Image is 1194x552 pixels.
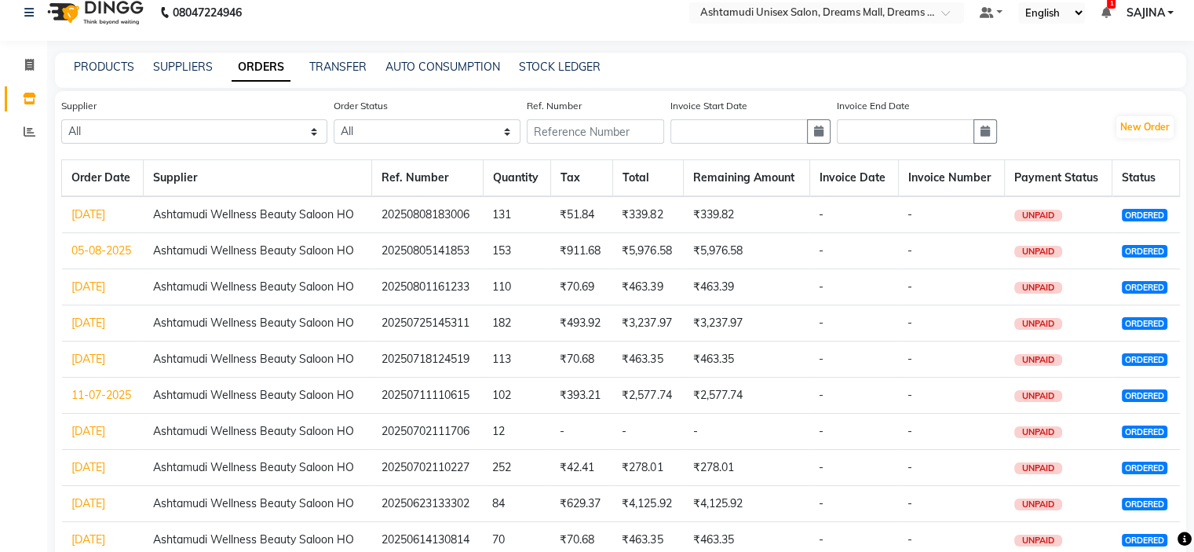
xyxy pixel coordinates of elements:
span: SAJINA [1126,5,1164,21]
span: UNPAID [1014,210,1062,221]
span: UNPAID [1014,354,1062,366]
a: SUPPLIERS [153,60,213,74]
th: Ref. Number [372,160,483,197]
td: Ashtamudi Wellness Beauty Saloon HO [143,486,371,522]
a: [DATE] [71,496,105,510]
span: UNPAID [1014,246,1062,258]
th: Payment Status [1005,160,1112,197]
td: ₹463.35 [612,342,683,378]
td: 84 [483,486,550,522]
td: 102 [483,378,550,414]
th: Invoice Number [898,160,1004,197]
td: ₹5,976.58 [684,233,809,269]
button: New Order [1116,116,1174,138]
span: ORDERED [1122,353,1167,366]
td: - [809,414,898,450]
span: - [907,460,912,474]
th: Tax [550,160,612,197]
span: - [907,207,912,221]
td: ₹463.39 [684,269,809,305]
td: 12 [483,414,550,450]
td: ₹629.37 [550,486,612,522]
td: 131 [483,196,550,233]
td: - [809,233,898,269]
label: Invoice Start Date [670,99,747,113]
td: - [809,378,898,414]
a: [DATE] [71,424,105,438]
td: ₹4,125.92 [684,486,809,522]
td: ₹42.41 [550,450,612,486]
label: Supplier [61,99,97,113]
a: [DATE] [71,352,105,366]
th: Total [612,160,683,197]
td: ₹70.68 [550,342,612,378]
span: UNPAID [1014,462,1062,474]
th: Invoice Date [809,160,898,197]
span: - [907,243,912,258]
td: ₹278.01 [684,450,809,486]
span: - [907,424,912,438]
td: 20250623133302 [372,486,483,522]
span: - [907,316,912,330]
td: - [550,414,612,450]
span: ORDERED [1122,317,1167,330]
td: - [612,414,683,450]
td: 20250711110615 [372,378,483,414]
span: UNPAID [1014,282,1062,294]
span: ORDERED [1122,245,1167,258]
td: 153 [483,233,550,269]
a: ORDERS [232,53,290,82]
span: UNPAID [1014,535,1062,547]
td: ₹3,237.97 [684,305,809,342]
td: - [809,342,898,378]
td: 20250702110227 [372,450,483,486]
td: ₹70.69 [550,269,612,305]
td: ₹51.84 [550,196,612,233]
a: TRANSFER [309,60,367,74]
span: UNPAID [1014,318,1062,330]
span: ORDERED [1122,209,1167,221]
td: 20250718124519 [372,342,483,378]
a: [DATE] [71,207,105,221]
td: 182 [483,305,550,342]
span: - [907,532,912,547]
label: Order Status [334,99,388,113]
td: 20250801161233 [372,269,483,305]
td: ₹393.21 [550,378,612,414]
a: [DATE] [71,532,105,547]
td: 252 [483,450,550,486]
input: Reference Number [527,119,664,144]
td: Ashtamudi Wellness Beauty Saloon HO [143,378,371,414]
td: Ashtamudi Wellness Beauty Saloon HO [143,450,371,486]
td: - [809,269,898,305]
td: - [684,414,809,450]
td: Ashtamudi Wellness Beauty Saloon HO [143,233,371,269]
td: 20250808183006 [372,196,483,233]
label: Ref. Number [527,99,582,113]
td: 20250805141853 [372,233,483,269]
td: ₹463.35 [684,342,809,378]
th: Remaining Amount [684,160,809,197]
td: ₹3,237.97 [612,305,683,342]
td: ₹2,577.74 [612,378,683,414]
td: Ashtamudi Wellness Beauty Saloon HO [143,196,371,233]
td: - [809,305,898,342]
label: Invoice End Date [837,99,910,113]
span: - [907,280,912,294]
td: ₹911.68 [550,233,612,269]
td: 20250702111706 [372,414,483,450]
th: Quantity [483,160,550,197]
span: ORDERED [1122,462,1167,474]
td: ₹2,577.74 [684,378,809,414]
a: AUTO CONSUMPTION [385,60,500,74]
span: ORDERED [1122,389,1167,402]
td: ₹339.82 [684,196,809,233]
td: ₹339.82 [612,196,683,233]
td: ₹463.39 [612,269,683,305]
td: Ashtamudi Wellness Beauty Saloon HO [143,305,371,342]
td: 20250725145311 [372,305,483,342]
a: STOCK LEDGER [519,60,601,74]
span: ORDERED [1122,426,1167,438]
td: 113 [483,342,550,378]
td: 110 [483,269,550,305]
